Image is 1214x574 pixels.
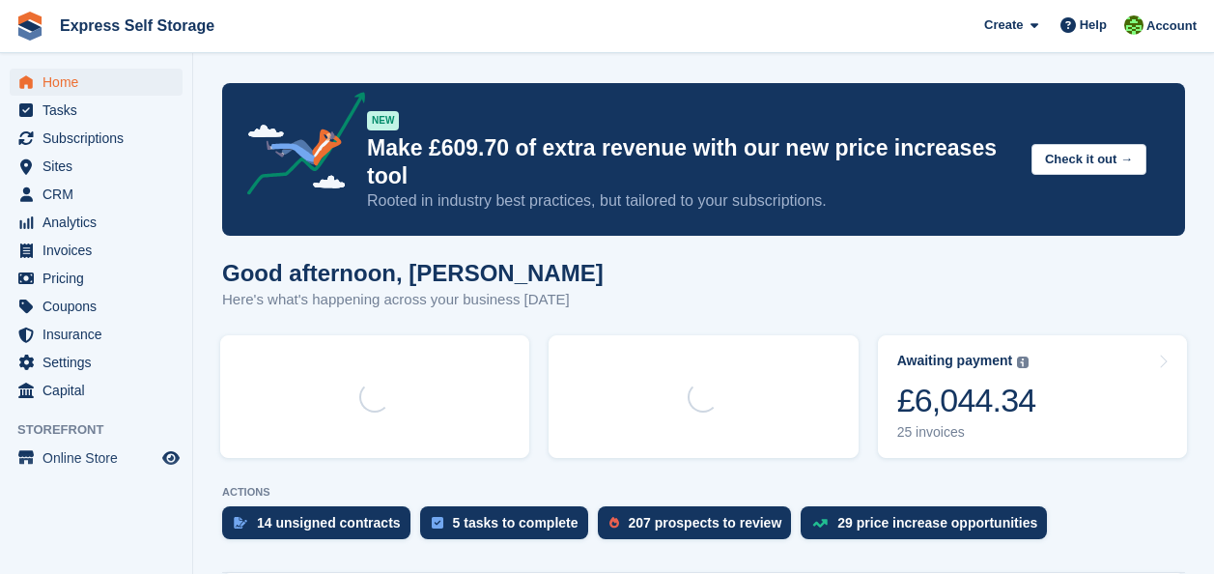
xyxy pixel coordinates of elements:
[42,349,158,376] span: Settings
[10,321,183,348] a: menu
[42,181,158,208] span: CRM
[42,377,158,404] span: Capital
[984,15,1023,35] span: Create
[15,12,44,41] img: stora-icon-8386f47178a22dfd0bd8f6a31ec36ba5ce8667c1dd55bd0f319d3a0aa187defe.svg
[159,446,183,470] a: Preview store
[897,353,1013,369] div: Awaiting payment
[42,97,158,124] span: Tasks
[609,517,619,529] img: prospect-51fa495bee0391a8d652442698ab0144808aea92771e9ea1ae160a38d050c398.svg
[52,10,222,42] a: Express Self Storage
[42,69,158,96] span: Home
[257,515,401,531] div: 14 unsigned contracts
[10,153,183,180] a: menu
[10,181,183,208] a: menu
[1031,144,1146,176] button: Check it out →
[1124,15,1143,35] img: Sonia Shah
[17,420,192,440] span: Storefront
[10,69,183,96] a: menu
[10,265,183,292] a: menu
[367,190,1016,212] p: Rooted in industry best practices, but tailored to your subscriptions.
[10,209,183,236] a: menu
[222,506,420,549] a: 14 unsigned contracts
[10,293,183,320] a: menu
[801,506,1057,549] a: 29 price increase opportunities
[878,335,1187,458] a: Awaiting payment £6,044.34 25 invoices
[42,293,158,320] span: Coupons
[837,515,1037,531] div: 29 price increase opportunities
[367,134,1016,190] p: Make £609.70 of extra revenue with our new price increases tool
[1146,16,1197,36] span: Account
[1017,357,1029,368] img: icon-info-grey-7440780725fd019a000dd9b08b2336e03edf1995a4989e88bcd33f0948082b44.svg
[42,237,158,264] span: Invoices
[629,515,782,531] div: 207 prospects to review
[1080,15,1107,35] span: Help
[432,517,443,529] img: task-75834270c22a3079a89374b754ae025e5fb1db73e45f91037f5363f120a921f8.svg
[234,517,247,529] img: contract_signature_icon-13c848040528278c33f63329250d36e43548de30e8caae1d1a13099fd9432cc5.svg
[231,92,366,202] img: price-adjustments-announcement-icon-8257ccfd72463d97f412b2fc003d46551f7dbcb40ab6d574587a9cd5c0d94...
[367,111,399,130] div: NEW
[10,125,183,152] a: menu
[10,445,183,472] a: menu
[42,265,158,292] span: Pricing
[42,153,158,180] span: Sites
[222,260,604,286] h1: Good afternoon, [PERSON_NAME]
[10,237,183,264] a: menu
[10,97,183,124] a: menu
[10,349,183,376] a: menu
[420,506,598,549] a: 5 tasks to complete
[42,125,158,152] span: Subscriptions
[42,445,158,472] span: Online Store
[42,321,158,348] span: Insurance
[598,506,802,549] a: 207 prospects to review
[812,519,828,528] img: price_increase_opportunities-93ffe204e8149a01c8c9dc8f82e8f89637d9d84a8eef4429ea346261dce0b2c0.svg
[10,377,183,404] a: menu
[42,209,158,236] span: Analytics
[897,424,1036,441] div: 25 invoices
[897,381,1036,420] div: £6,044.34
[453,515,579,531] div: 5 tasks to complete
[222,289,604,311] p: Here's what's happening across your business [DATE]
[222,486,1185,499] p: ACTIONS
